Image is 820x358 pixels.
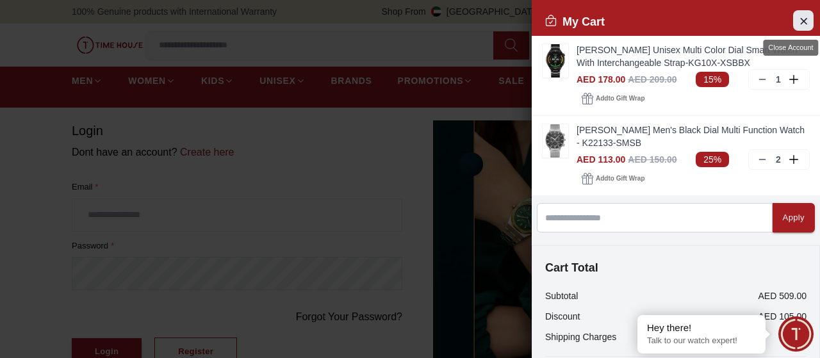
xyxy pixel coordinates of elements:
[545,289,578,302] p: Subtotal
[543,124,568,158] img: ...
[543,44,568,77] img: ...
[696,72,729,87] span: 15%
[628,74,676,85] span: AED 209.00
[577,74,625,85] span: AED 178.00
[577,154,625,165] span: AED 113.00
[647,321,756,334] div: Hey there!
[545,13,605,31] h2: My Cart
[758,310,807,323] p: AED 105.00
[647,336,756,346] p: Talk to our watch expert!
[793,10,814,31] button: Close Account
[696,152,729,167] span: 25%
[773,73,783,86] p: 1
[628,154,676,165] span: AED 150.00
[577,90,650,108] button: Addto Gift Wrap
[773,153,783,166] p: 2
[778,316,814,352] div: Chat Widget
[545,310,580,323] p: Discount
[545,259,807,277] h4: Cart Total
[577,170,650,188] button: Addto Gift Wrap
[545,330,616,346] p: Shipping Charges
[783,211,805,225] div: Apply
[577,124,810,149] a: [PERSON_NAME] Men's Black Dial Multi Function Watch - K22133-SMSB
[758,289,807,302] p: AED 509.00
[577,44,810,69] a: [PERSON_NAME] Unisex Multi Color Dial Smart Watch With Interchangeable Strap-KG10X-XSBBX
[773,203,815,232] button: Apply
[763,40,818,56] div: Close Account
[596,92,644,105] span: Add to Gift Wrap
[596,172,644,185] span: Add to Gift Wrap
